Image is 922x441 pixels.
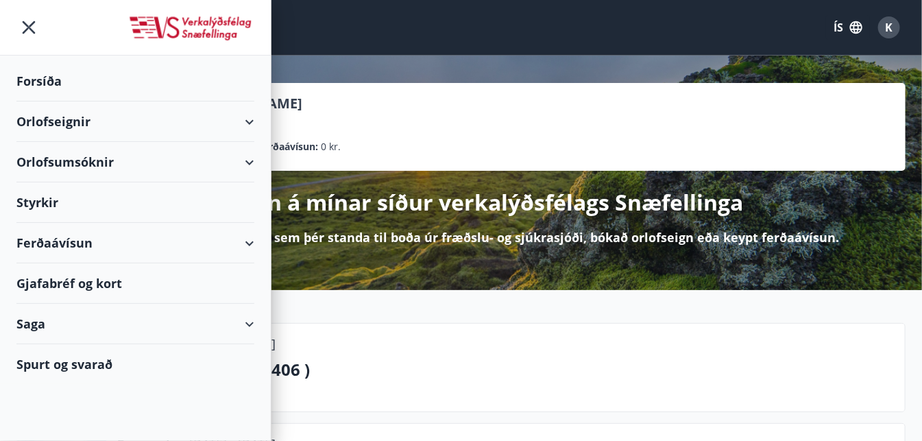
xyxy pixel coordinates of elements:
div: Forsíða [16,61,254,102]
div: Saga [16,304,254,344]
span: K [886,20,893,35]
div: Spurt og svarað [16,344,254,384]
p: Þorrasalir 13 – 15 ( 406 ) [117,358,894,381]
button: ÍS [826,15,870,40]
div: Styrkir [16,182,254,223]
p: Velkomin á mínar síður verkalýðsfélags Snæfellinga [179,187,743,217]
div: Gjafabréf og kort [16,263,254,304]
span: 0 kr. [321,139,341,154]
div: Orlofsumsóknir [16,142,254,182]
p: Hér getur þú sótt um þá styrki sem þér standa til boða úr fræðslu- og sjúkrasjóði, bókað orlofsei... [83,228,840,246]
button: K [873,11,906,44]
div: Ferðaávísun [16,223,254,263]
button: menu [16,15,41,40]
img: union_logo [128,15,254,43]
p: Ferðaávísun : [258,139,318,154]
div: Orlofseignir [16,102,254,142]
